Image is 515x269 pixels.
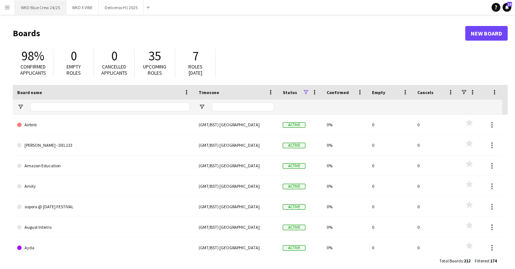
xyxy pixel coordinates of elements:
span: Roles [DATE] [188,63,203,76]
div: (GMT/BST) [GEOGRAPHIC_DATA] [194,238,278,258]
div: 0 [368,197,413,217]
span: Active [283,245,305,251]
a: Amazon Education [17,156,190,176]
span: Active [283,122,305,128]
button: WKD X VIBE [66,0,99,15]
span: Cancels [417,90,433,95]
div: (GMT/BST) [GEOGRAPHIC_DATA] [194,115,278,135]
div: 0 [413,156,458,176]
a: Ayda [17,238,190,258]
span: 19 [507,2,512,7]
a: Airbnb [17,115,190,135]
div: (GMT/BST) [GEOGRAPHIC_DATA] [194,156,278,176]
h1: Boards [13,28,465,39]
div: 0% [322,156,368,176]
span: 0 [111,48,117,64]
div: : [439,254,470,268]
div: 0 [368,238,413,258]
span: 174 [490,258,497,264]
div: 0% [322,135,368,155]
div: 0 [368,176,413,196]
span: 35 [149,48,161,64]
span: Total Boards [439,258,463,264]
div: 0 [368,156,413,176]
input: Board name Filter Input [30,102,190,111]
div: 0 [368,217,413,237]
a: [PERSON_NAME] - DEL133 [17,135,190,156]
div: 0% [322,197,368,217]
div: 0% [322,115,368,135]
span: Filtered [475,258,489,264]
div: 0% [322,217,368,237]
button: Deliveroo H1 2025 [99,0,144,15]
span: Active [283,204,305,210]
a: New Board [465,26,508,41]
div: 0% [322,238,368,258]
span: 7 [192,48,199,64]
button: Open Filter Menu [199,104,205,110]
button: WKD Blue Crew 24/25 [15,0,66,15]
div: 0 [413,238,458,258]
span: Board name [17,90,42,95]
div: 0 [368,115,413,135]
div: (GMT/BST) [GEOGRAPHIC_DATA] [194,217,278,237]
a: Amity [17,176,190,197]
div: 0 [413,115,458,135]
div: 0 [413,217,458,237]
div: (GMT/BST) [GEOGRAPHIC_DATA] [194,197,278,217]
a: aspora @ [DATE] FESTIVAL [17,197,190,217]
span: Timezone [199,90,219,95]
span: Confirmed [327,90,349,95]
div: : [475,254,497,268]
input: Timezone Filter Input [212,102,274,111]
div: 0 [368,135,413,155]
div: (GMT/BST) [GEOGRAPHIC_DATA] [194,176,278,196]
span: Cancelled applicants [101,63,127,76]
span: Active [283,163,305,169]
span: Empty [372,90,385,95]
span: Upcoming roles [143,63,166,76]
span: Empty roles [67,63,81,76]
a: August Interns [17,217,190,238]
span: Active [283,184,305,189]
span: Status [283,90,297,95]
div: 0% [322,176,368,196]
span: 212 [464,258,470,264]
a: 19 [503,3,511,12]
span: 98% [22,48,44,64]
span: Active [283,143,305,148]
div: 0 [413,197,458,217]
div: (GMT/BST) [GEOGRAPHIC_DATA] [194,135,278,155]
span: Confirmed applicants [20,63,46,76]
div: 0 [413,176,458,196]
span: 0 [71,48,77,64]
span: Active [283,225,305,230]
div: 0 [413,135,458,155]
button: Open Filter Menu [17,104,24,110]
